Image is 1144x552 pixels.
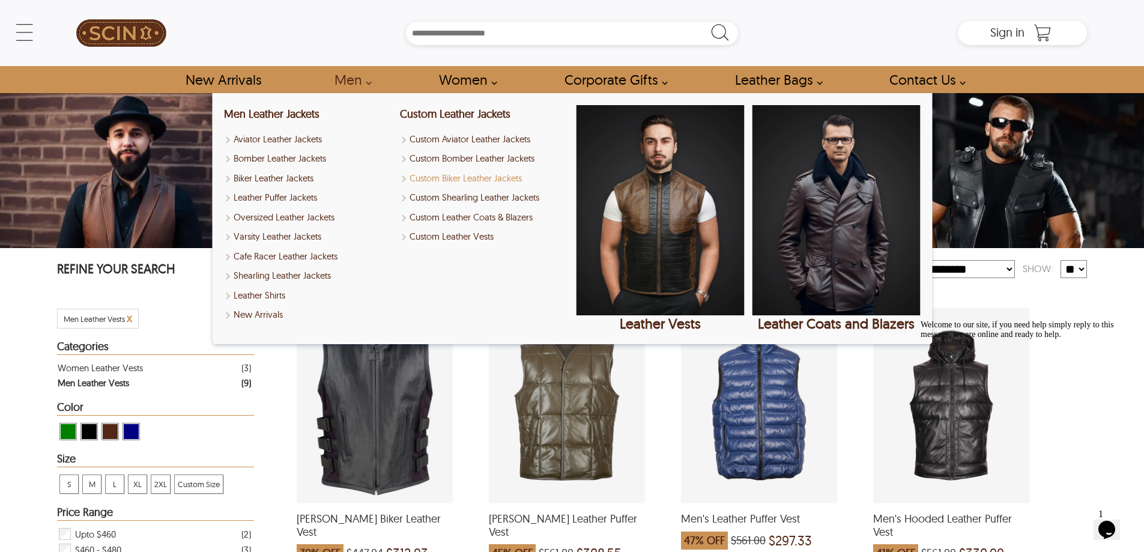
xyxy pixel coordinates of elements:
[175,475,223,493] span: Custom Size
[58,526,251,542] div: Filter Upto $460 Men Leather Vests
[64,314,125,324] span: Filter Men Leather Vests
[576,315,744,332] div: Leather Vests
[224,172,392,186] a: Shop Men Biker Leather Jackets
[5,5,221,24] div: Welcome to our site, if you need help simply reply to this message, we are online and ready to help.
[224,250,392,264] a: Shop Men Cafe Racer Leather Jackets
[151,475,171,494] div: View 2XL Men Leather Vests
[224,133,392,147] a: Shop Men Aviator Leather Jackets
[400,230,568,244] a: Shop Custom Leather Vests
[224,289,392,303] a: Shop Leather Shirts
[224,308,392,322] a: Shop New Arrivals
[400,191,568,205] a: Shop Custom Shearling Leather Jackets
[57,6,186,60] a: SCIN
[127,314,132,324] a: Cancel Filter
[58,375,251,390] a: Filter Men Leather Vests
[80,423,98,440] div: View Black Men Leather Vests
[1094,504,1132,540] iframe: chat widget
[400,133,568,147] a: Custom Aviator Leather Jackets
[224,269,392,283] a: Shop Men Shearling Leather Jackets
[400,107,510,121] a: Custom Leather Jackets
[681,512,837,526] span: Men's Leather Puffer Vest
[1031,24,1055,42] a: Shopping Cart
[400,152,568,166] a: Shop Custom Bomber Leather Jackets
[57,506,254,521] div: Heading Filter Men Leather Vests by Price Range
[224,230,392,244] a: Shop Varsity Leather Jackets
[752,105,920,315] img: Leather Coats and Blazers
[681,532,728,550] span: 47% OFF
[59,475,79,494] div: View S Men Leather Vests
[224,107,319,121] a: Shop Men Leather Jackets
[224,152,392,166] a: Shop Men Bomber Leather Jackets
[990,29,1024,38] a: Sign in
[551,66,674,93] a: Shop Leather Corporate Gifts
[990,25,1024,40] span: Sign in
[576,105,744,332] a: Leather Vests
[873,512,1029,538] span: Men's Hooded Leather Puffer Vest
[101,423,119,440] div: View Brown ( Brand Color ) Men Leather Vests
[76,6,166,60] img: SCIN
[105,475,124,494] div: View L Men Leather Vests
[224,191,392,205] a: Shop Leather Puffer Jackets
[297,512,453,538] span: Jackson Biker Leather Vest
[721,66,829,93] a: Shop Leather Bags
[57,453,254,467] div: Heading Filter Men Leather Vests by Size
[321,66,378,93] a: shop men's leather jackets
[172,66,274,93] a: Shop New Arrivals
[58,375,129,390] div: Men Leather Vests
[83,475,101,493] span: M
[60,475,78,493] span: S
[425,66,504,93] a: Shop Women Leather Jackets
[129,475,147,493] span: XL
[876,66,972,93] a: contact-us
[400,172,568,186] a: Shop Custom Biker Leather Jackets
[174,475,223,494] div: View Custom Size Men Leather Vests
[123,423,140,440] div: View Navy Men Leather Vests
[106,475,124,493] span: L
[752,105,920,332] a: Leather Coats and Blazers
[241,360,251,375] div: ( 3 )
[241,375,251,390] div: ( 9 )
[731,535,766,547] span: $561.00
[489,512,645,538] span: Jamie Quilted Leather Puffer Vest
[58,360,143,375] div: Women Leather Vests
[127,311,132,325] span: x
[5,5,198,23] span: Welcome to our site, if you need help simply reply to this message, we are online and ready to help.
[58,360,251,375] a: Filter Women Leather Vests
[82,475,101,494] div: View M Men Leather Vests
[224,211,392,225] a: Shop Oversized Leather Jackets
[151,475,170,493] span: 2XL
[752,315,920,332] div: Leather Coats and Blazers
[75,526,116,542] span: Upto $460
[1015,258,1061,279] div: Show:
[57,260,254,280] p: REFINE YOUR SEARCH
[57,401,254,416] div: Heading Filter Men Leather Vests by Color
[59,423,77,440] div: View Green Men Leather Vests
[916,315,1132,498] iframe: chat widget
[128,475,147,494] div: View XL Men Leather Vests
[769,535,812,547] span: $297.33
[576,105,744,315] img: Leather Vests
[241,527,251,542] div: ( 2 )
[400,211,568,225] a: Shop Custom Leather Coats & Blazers
[57,341,254,355] div: Heading Filter Men Leather Vests by Categories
